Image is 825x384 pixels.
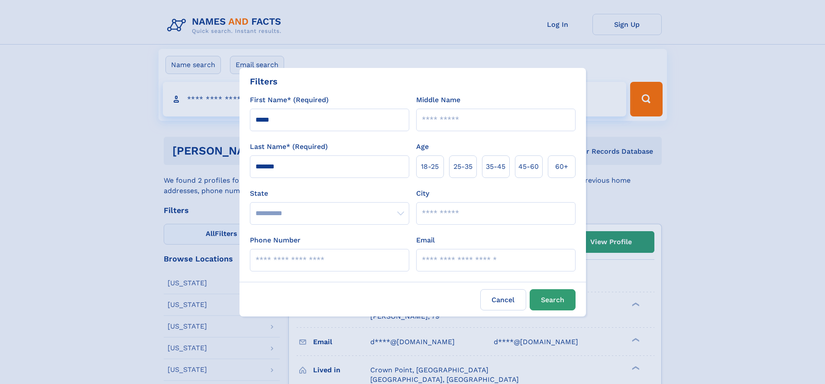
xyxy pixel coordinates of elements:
[416,235,435,245] label: Email
[250,235,301,245] label: Phone Number
[250,75,278,88] div: Filters
[416,142,429,152] label: Age
[555,161,568,172] span: 60+
[250,142,328,152] label: Last Name* (Required)
[421,161,439,172] span: 18‑25
[486,161,505,172] span: 35‑45
[416,188,429,199] label: City
[518,161,539,172] span: 45‑60
[250,188,409,199] label: State
[480,289,526,310] label: Cancel
[250,95,329,105] label: First Name* (Required)
[416,95,460,105] label: Middle Name
[530,289,576,310] button: Search
[453,161,472,172] span: 25‑35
